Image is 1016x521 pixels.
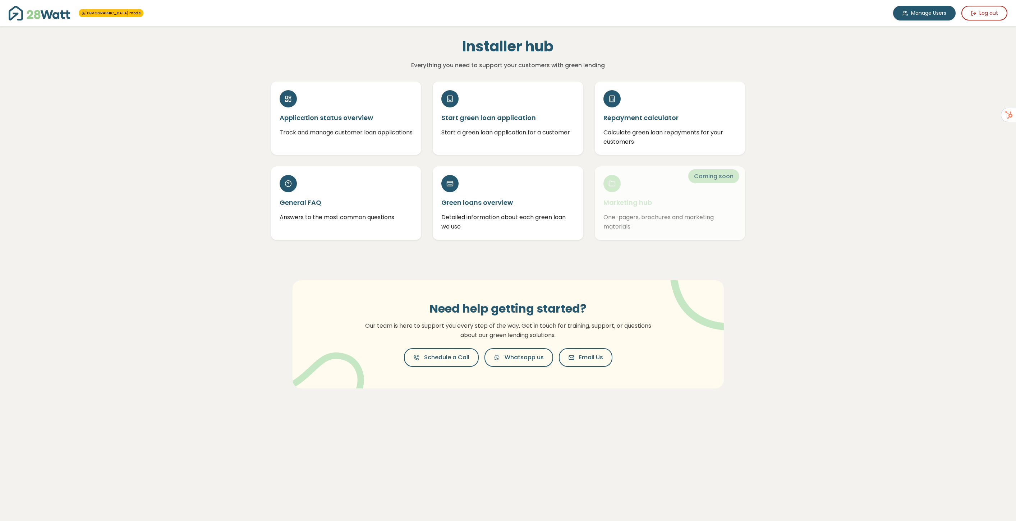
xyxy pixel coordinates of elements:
[688,169,739,183] span: Coming soon
[441,213,575,231] p: Detailed information about each green loan we use
[288,334,364,406] img: vector
[441,198,575,207] h5: Green loans overview
[603,113,737,122] h5: Repayment calculator
[82,10,141,16] a: [DEMOGRAPHIC_DATA] mode
[961,6,1007,20] button: Log out
[280,113,413,122] h5: Application status overview
[652,260,745,331] img: vector
[361,302,656,315] h3: Need help getting started?
[361,321,656,340] p: Our team is here to support you every step of the way. Get in touch for training, support, or que...
[352,61,664,70] p: Everything you need to support your customers with green lending
[424,353,469,362] span: Schedule a Call
[505,353,544,362] span: Whatsapp us
[280,198,413,207] h5: General FAQ
[441,113,575,122] h5: Start green loan application
[603,213,737,231] p: One-pagers, brochures and marketing materials
[441,128,575,137] p: Start a green loan application for a customer
[579,353,603,362] span: Email Us
[280,213,413,222] p: Answers to the most common questions
[280,128,413,137] p: Track and manage customer loan applications
[559,348,612,367] button: Email Us
[352,38,664,55] h1: Installer hub
[79,9,143,17] span: You're in 28Watt mode - full access to all features!
[603,198,737,207] h5: Marketing hub
[404,348,479,367] button: Schedule a Call
[603,128,737,146] p: Calculate green loan repayments for your customers
[9,6,70,20] img: 28Watt
[893,6,956,20] a: Manage Users
[484,348,553,367] button: Whatsapp us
